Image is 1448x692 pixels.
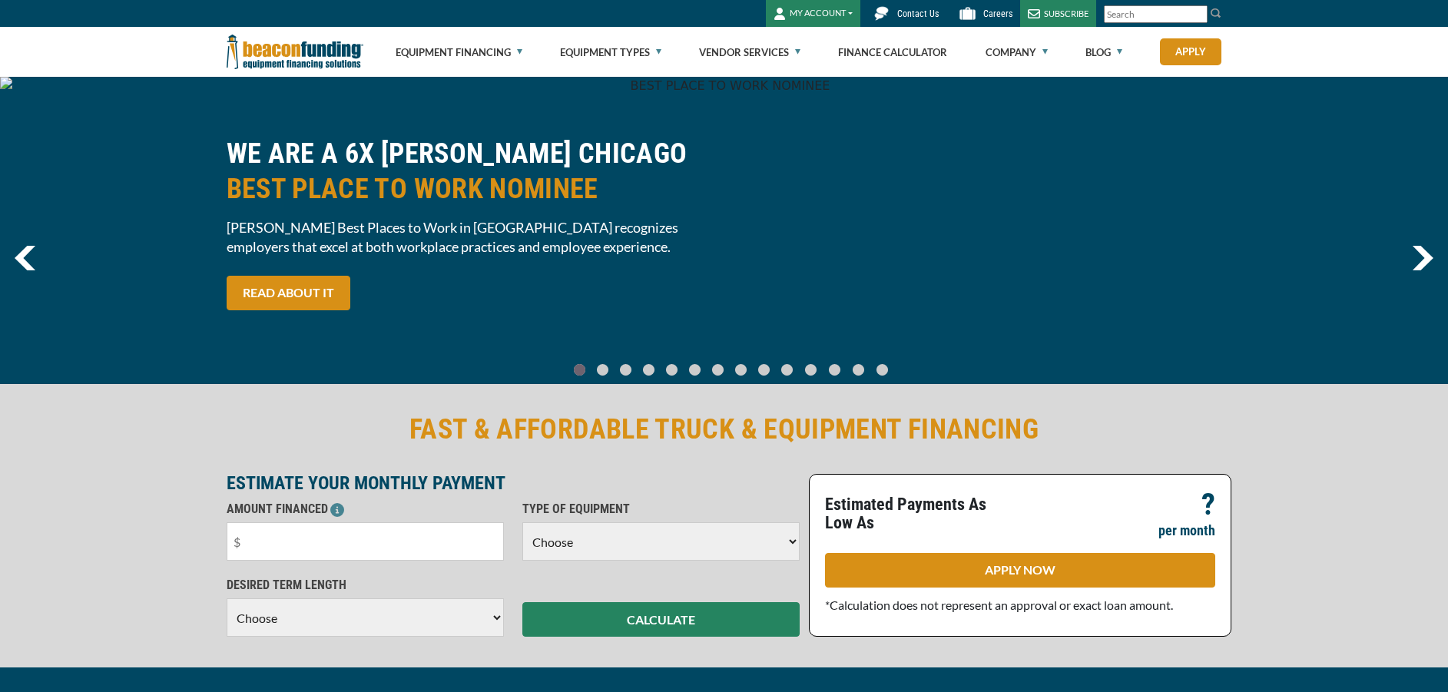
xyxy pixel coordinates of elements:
a: Go To Slide 5 [686,363,704,376]
a: Go To Slide 12 [849,363,868,376]
p: ? [1201,495,1215,514]
p: per month [1158,521,1215,540]
span: BEST PLACE TO WORK NOMINEE [227,171,715,207]
img: Left Navigator [15,246,35,270]
a: Go To Slide 0 [571,363,589,376]
span: Contact Us [897,8,939,19]
a: Apply [1160,38,1221,65]
p: DESIRED TERM LENGTH [227,576,504,594]
a: Go To Slide 2 [617,363,635,376]
a: Go To Slide 8 [755,363,774,376]
p: Estimated Payments As Low As [825,495,1011,532]
a: Go To Slide 6 [709,363,727,376]
a: Equipment Financing [396,28,522,77]
span: [PERSON_NAME] Best Places to Work in [GEOGRAPHIC_DATA] recognizes employers that excel at both wo... [227,218,715,257]
a: Go To Slide 10 [801,363,820,376]
a: Blog [1085,28,1122,77]
input: $ [227,522,504,561]
a: Go To Slide 11 [825,363,844,376]
a: Go To Slide 3 [640,363,658,376]
a: Go To Slide 13 [873,363,892,376]
a: Go To Slide 1 [594,363,612,376]
img: Search [1210,7,1222,19]
h2: WE ARE A 6X [PERSON_NAME] CHICAGO [227,136,715,207]
a: Go To Slide 4 [663,363,681,376]
h2: FAST & AFFORDABLE TRUCK & EQUIPMENT FINANCING [227,412,1222,447]
a: Vendor Services [699,28,800,77]
a: APPLY NOW [825,553,1215,588]
img: Beacon Funding Corporation logo [227,27,363,77]
span: Careers [983,8,1012,19]
input: Search [1104,5,1208,23]
a: Equipment Types [560,28,661,77]
p: AMOUNT FINANCED [227,500,504,518]
a: Clear search text [1191,8,1204,21]
a: Finance Calculator [838,28,947,77]
a: Go To Slide 9 [778,363,797,376]
a: previous [15,246,35,270]
p: TYPE OF EQUIPMENT [522,500,800,518]
a: Company [986,28,1048,77]
span: *Calculation does not represent an approval or exact loan amount. [825,598,1173,612]
a: next [1412,246,1433,270]
a: READ ABOUT IT [227,276,350,310]
a: Go To Slide 7 [732,363,751,376]
img: Right Navigator [1412,246,1433,270]
button: CALCULATE [522,602,800,637]
p: ESTIMATE YOUR MONTHLY PAYMENT [227,474,800,492]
